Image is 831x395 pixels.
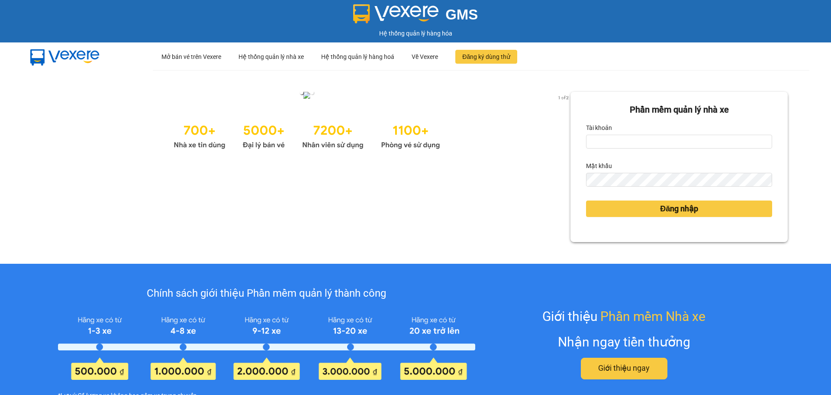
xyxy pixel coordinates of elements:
button: next slide / item [558,92,570,101]
label: Tài khoản [586,121,612,135]
img: logo 2 [353,4,439,23]
div: Hệ thống quản lý nhà xe [238,43,304,71]
div: Về Vexere [412,43,438,71]
span: Đăng nhập [660,203,698,215]
button: previous slide / item [43,92,55,101]
span: Đăng ký dùng thử [462,52,510,62]
input: Tài khoản [586,135,772,149]
div: Mở bán vé trên Vexere [161,43,221,71]
button: Giới thiệu ngay [581,358,667,379]
a: GMS [353,13,478,20]
span: Giới thiệu ngay [598,362,650,374]
img: mbUUG5Q.png [22,42,108,71]
li: slide item 1 [300,91,303,94]
li: slide item 2 [310,91,314,94]
div: Hệ thống quản lý hàng hoá [321,43,394,71]
input: Mật khẩu [586,173,772,187]
div: Phần mềm quản lý nhà xe [586,103,772,117]
div: Giới thiệu [542,306,705,327]
span: Phần mềm Nhà xe [600,306,705,327]
button: Đăng nhập [586,201,772,217]
img: Statistics.png [174,119,440,152]
label: Mật khẩu [586,159,612,173]
div: Nhận ngay tiền thưởng [558,332,690,352]
span: GMS [445,6,478,23]
div: Hệ thống quản lý hàng hóa [2,29,829,38]
button: Đăng ký dùng thử [455,50,517,64]
img: policy-intruduce-detail.png [58,313,475,379]
div: Chính sách giới thiệu Phần mềm quản lý thành công [58,285,475,302]
p: 1 of 2 [555,92,570,103]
